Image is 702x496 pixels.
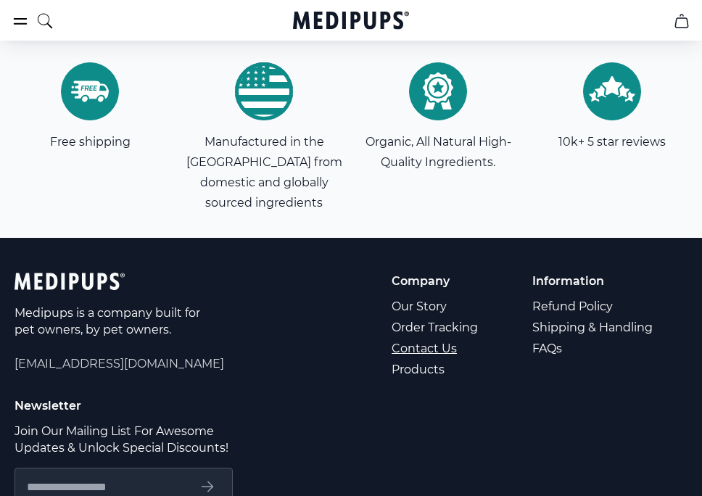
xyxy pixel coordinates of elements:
p: Company [392,273,480,289]
button: cart [664,4,699,38]
p: Information [532,273,655,289]
button: search [36,3,54,39]
p: Manufactured in the [GEOGRAPHIC_DATA] from domestic and globally sourced ingredients [186,132,342,213]
a: Medipups [293,9,409,34]
p: 10k+ 5 star reviews [558,132,666,152]
span: [EMAIL_ADDRESS][DOMAIN_NAME] [15,355,224,372]
a: Products [392,359,480,380]
p: Medipups is a company built for pet owners, by pet owners. [15,305,203,338]
a: Our Story [392,296,480,317]
p: Free shipping [50,132,131,152]
a: Order Tracking [392,317,480,338]
p: Organic, All Natural High-Quality Ingredients. [360,132,516,173]
a: Refund Policy [532,296,655,317]
a: FAQs [532,338,655,359]
button: burger-menu [12,12,29,30]
a: Shipping & Handling [532,317,655,338]
a: Contact Us [392,338,480,359]
p: Join Our Mailing List For Awesome Updates & Unlock Special Discounts! [15,423,233,456]
p: Newsletter [15,397,687,414]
